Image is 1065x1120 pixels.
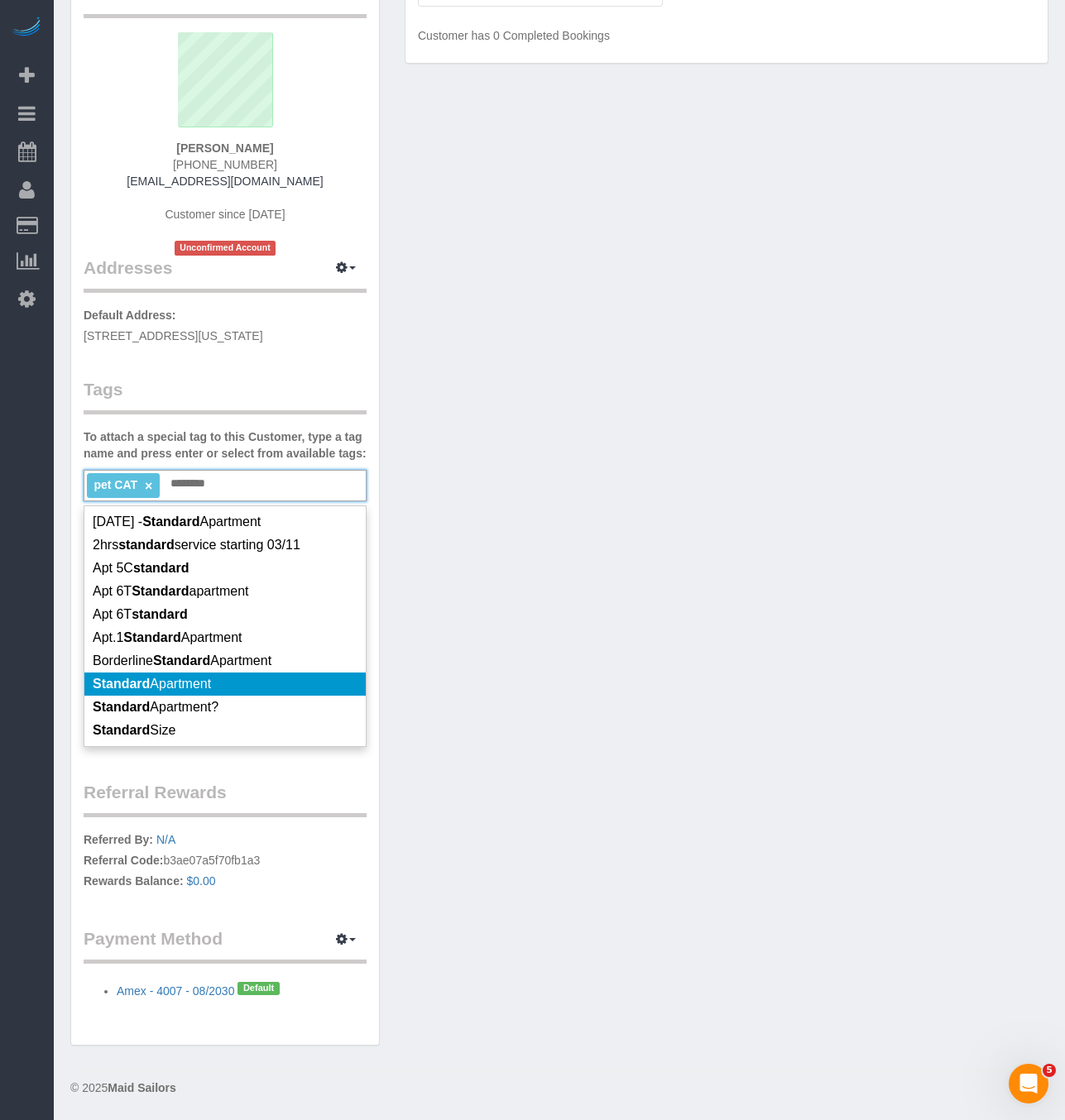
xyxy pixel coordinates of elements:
[173,158,277,171] span: [PHONE_NUMBER]
[93,723,150,737] em: Standard
[165,208,285,221] span: Customer since [DATE]
[84,831,367,893] p: b3ae07a5f70fb1a3
[132,607,188,621] em: standard
[70,1079,1048,1096] div: © 2025
[84,780,367,817] legend: Referral Rewards
[176,141,273,155] strong: [PERSON_NAME]
[145,479,152,493] a: ×
[118,538,175,552] em: standard
[93,584,249,598] span: Apt 6T apartment
[84,926,367,964] legend: Payment Method
[93,538,300,552] span: 2hrs service starting 03/11
[142,515,199,529] em: Standard
[187,874,216,888] a: $0.00
[93,677,150,691] em: Standard
[175,241,276,255] span: Unconfirmed Account
[84,852,163,869] label: Referral Code:
[93,700,150,714] em: Standard
[84,307,176,323] label: Default Address:
[84,329,263,342] span: [STREET_ADDRESS][US_STATE]
[93,630,242,644] span: Apt.1 Apartment
[108,1081,175,1094] strong: Maid Sailors
[1043,1064,1056,1077] span: 5
[84,428,367,462] label: To attach a special tag to this Customer, type a tag name and press enter or select from availabl...
[10,17,43,40] img: Automaid Logo
[153,653,210,668] em: Standard
[93,723,175,737] span: Size
[94,478,137,491] span: pet CAT
[237,982,279,995] span: Default
[418,27,1035,44] p: Customer has 0 Completed Bookings
[93,653,271,668] span: Borderline Apartment
[133,561,189,575] em: standard
[93,515,261,529] span: [DATE] - Apartment
[93,607,188,621] span: Apt 6T
[84,377,367,414] legend: Tags
[93,700,218,714] span: Apartment?
[127,175,323,188] a: [EMAIL_ADDRESS][DOMAIN_NAME]
[117,984,234,998] a: Amex - 4007 - 08/2030
[84,873,184,889] label: Rewards Balance:
[1009,1064,1048,1103] iframe: Intercom live chat
[93,561,189,575] span: Apt 5C
[93,677,211,691] span: Apartment
[156,833,175,846] a: N/A
[132,584,189,598] em: Standard
[123,630,180,644] em: Standard
[84,831,153,848] label: Referred By:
